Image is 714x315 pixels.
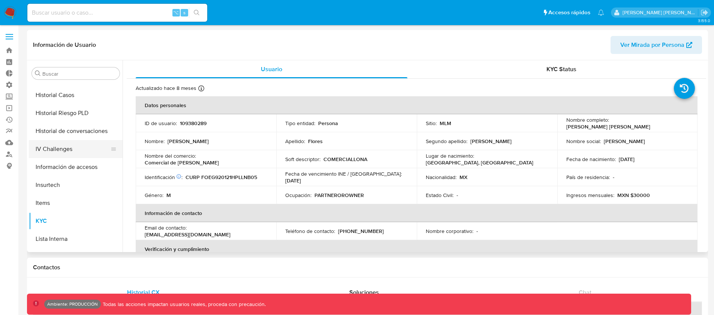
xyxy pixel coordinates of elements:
[308,138,323,145] p: Flores
[168,138,209,145] p: [PERSON_NAME]
[619,156,635,163] p: [DATE]
[426,228,473,234] p: Nombre corporativo :
[701,9,708,16] a: Salir
[127,288,160,297] span: Historial CX
[186,174,257,181] p: CURP FOEG920121HPLLNB05
[101,301,266,308] p: Todas las acciones impactan usuarios reales, proceda con precaución.
[426,159,533,166] p: [GEOGRAPHIC_DATA], [GEOGRAPHIC_DATA]
[566,174,610,181] p: País de residencia :
[29,86,123,104] button: Historial Casos
[613,174,614,181] p: -
[285,192,311,199] p: Ocupación :
[285,170,402,177] p: Fecha de vencimiento INE / [GEOGRAPHIC_DATA] :
[598,9,604,16] a: Notificaciones
[33,264,702,271] h1: Contactos
[457,192,458,199] p: -
[349,288,379,297] span: Soluciones
[566,156,616,163] p: Fecha de nacimiento :
[476,228,478,234] p: -
[29,122,123,140] button: Historial de conversaciones
[566,138,601,145] p: Nombre social :
[285,138,305,145] p: Apellido :
[35,70,41,76] button: Buscar
[145,231,231,238] p: [EMAIL_ADDRESS][DOMAIN_NAME]
[180,120,207,127] p: 109380289
[145,159,219,166] p: Comercial de [PERSON_NAME]
[189,7,204,18] button: search-icon
[566,123,650,130] p: [PERSON_NAME] [PERSON_NAME]
[285,228,335,234] p: Teléfono de contacto :
[285,120,315,127] p: Tipo entidad :
[579,288,591,297] span: Chat
[145,224,187,231] p: Email de contacto :
[318,120,338,127] p: Persona
[29,212,123,230] button: KYC
[145,174,183,181] p: Identificación :
[620,36,684,54] span: Ver Mirada por Persona
[145,192,163,199] p: Género :
[136,240,698,258] th: Verificación y cumplimiento
[548,9,590,16] span: Accesos rápidos
[285,177,301,184] p: [DATE]
[29,194,123,212] button: Items
[470,138,512,145] p: [PERSON_NAME]
[314,192,364,199] p: PARTNEROROWNER
[460,174,467,181] p: MX
[136,204,698,222] th: Información de contacto
[42,70,117,77] input: Buscar
[136,96,698,114] th: Datos personales
[47,303,98,306] p: Ambiente: PRODUCCIÓN
[623,9,698,16] p: victor.david@mercadolibre.com.co
[604,138,645,145] p: [PERSON_NAME]
[338,228,384,234] p: [PHONE_NUMBER]
[145,138,165,145] p: Nombre :
[29,230,123,248] button: Lista Interna
[617,192,650,199] p: MXN $30000
[29,104,123,122] button: Historial Riesgo PLD
[29,248,123,266] button: Listas Externas
[323,156,367,163] p: COMERCIALLONA
[33,41,96,49] h1: Información de Usuario
[145,152,196,159] p: Nombre del comercio :
[566,116,609,123] p: Nombre completo :
[29,176,123,194] button: Insurtech
[183,9,186,16] span: s
[285,156,320,163] p: Soft descriptor :
[546,65,576,73] span: KYC Status
[173,9,179,16] span: ⌥
[29,140,117,158] button: IV Challenges
[166,192,171,199] p: M
[440,120,451,127] p: MLM
[136,85,196,92] p: Actualizado hace 8 meses
[261,65,282,73] span: Usuario
[611,36,702,54] button: Ver Mirada por Persona
[426,152,474,159] p: Lugar de nacimiento :
[29,158,123,176] button: Información de accesos
[426,120,437,127] p: Sitio :
[426,138,467,145] p: Segundo apellido :
[27,8,207,18] input: Buscar usuario o caso...
[426,174,457,181] p: Nacionalidad :
[426,192,454,199] p: Estado Civil :
[145,120,177,127] p: ID de usuario :
[566,192,614,199] p: Ingresos mensuales :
